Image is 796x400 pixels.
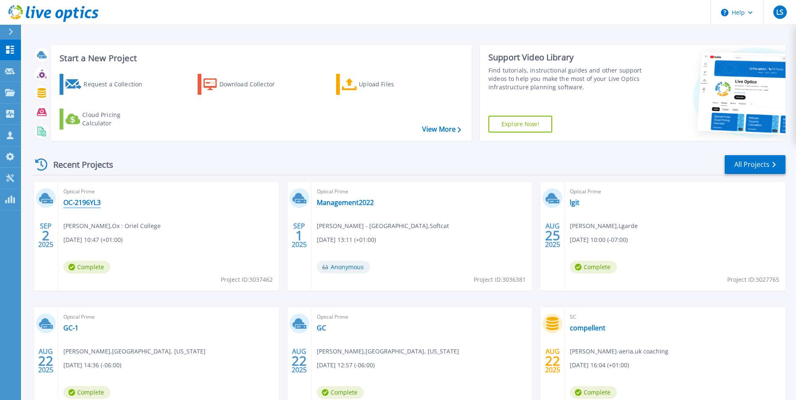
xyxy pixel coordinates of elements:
[291,345,307,376] div: AUG 2025
[570,386,617,399] span: Complete
[63,187,274,196] span: Optical Prime
[63,347,206,356] span: [PERSON_NAME] , [GEOGRAPHIC_DATA], [US_STATE]
[317,198,374,207] a: Management2022
[63,261,110,273] span: Complete
[60,109,153,130] a: Cloud Pricing Calculator
[317,312,527,322] span: Optical Prime
[474,275,526,284] span: Project ID: 3036381
[38,345,54,376] div: AUG 2025
[545,220,561,251] div: AUG 2025
[570,324,605,332] a: compellent
[63,198,101,207] a: OC-2196YL3
[570,347,668,356] span: [PERSON_NAME]-aeria , uk coaching
[60,54,461,63] h3: Start a New Project
[570,361,629,370] span: [DATE] 16:04 (+01:00)
[42,232,50,239] span: 2
[295,232,303,239] span: 1
[570,198,579,207] a: lgit
[317,361,375,370] span: [DATE] 12:57 (-06:00)
[38,357,53,364] span: 22
[359,76,426,93] div: Upload Files
[38,220,54,251] div: SEP 2025
[219,76,287,93] div: Download Collector
[545,232,560,239] span: 25
[317,261,370,273] span: Anonymous
[488,66,644,91] div: Find tutorials, instructional guides and other support videos to help you make the most of your L...
[317,386,364,399] span: Complete
[82,111,149,127] div: Cloud Pricing Calculator
[570,235,628,244] span: [DATE] 10:00 (-07:00)
[336,74,430,95] a: Upload Files
[488,116,552,132] a: Explore Now!
[570,261,617,273] span: Complete
[545,357,560,364] span: 22
[84,76,151,93] div: Request a Collection
[63,235,123,244] span: [DATE] 10:47 (+01:00)
[727,275,779,284] span: Project ID: 3027765
[570,312,780,322] span: SC
[317,221,449,231] span: [PERSON_NAME] - [GEOGRAPHIC_DATA] , Softcat
[570,221,638,231] span: [PERSON_NAME] , Lgarde
[60,74,153,95] a: Request a Collection
[317,187,527,196] span: Optical Prime
[317,347,459,356] span: [PERSON_NAME] , [GEOGRAPHIC_DATA], [US_STATE]
[32,154,125,175] div: Recent Projects
[488,52,644,63] div: Support Video Library
[63,386,110,399] span: Complete
[221,275,273,284] span: Project ID: 3037462
[570,187,780,196] span: Optical Prime
[63,221,161,231] span: [PERSON_NAME] , Ox : Oriel College
[776,9,783,16] span: LS
[292,357,307,364] span: 22
[291,220,307,251] div: SEP 2025
[198,74,291,95] a: Download Collector
[317,324,326,332] a: GC
[725,155,786,174] a: All Projects
[317,235,376,244] span: [DATE] 13:11 (+01:00)
[63,324,78,332] a: GC-1
[545,345,561,376] div: AUG 2025
[63,312,274,322] span: Optical Prime
[422,125,461,133] a: View More
[63,361,121,370] span: [DATE] 14:36 (-06:00)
